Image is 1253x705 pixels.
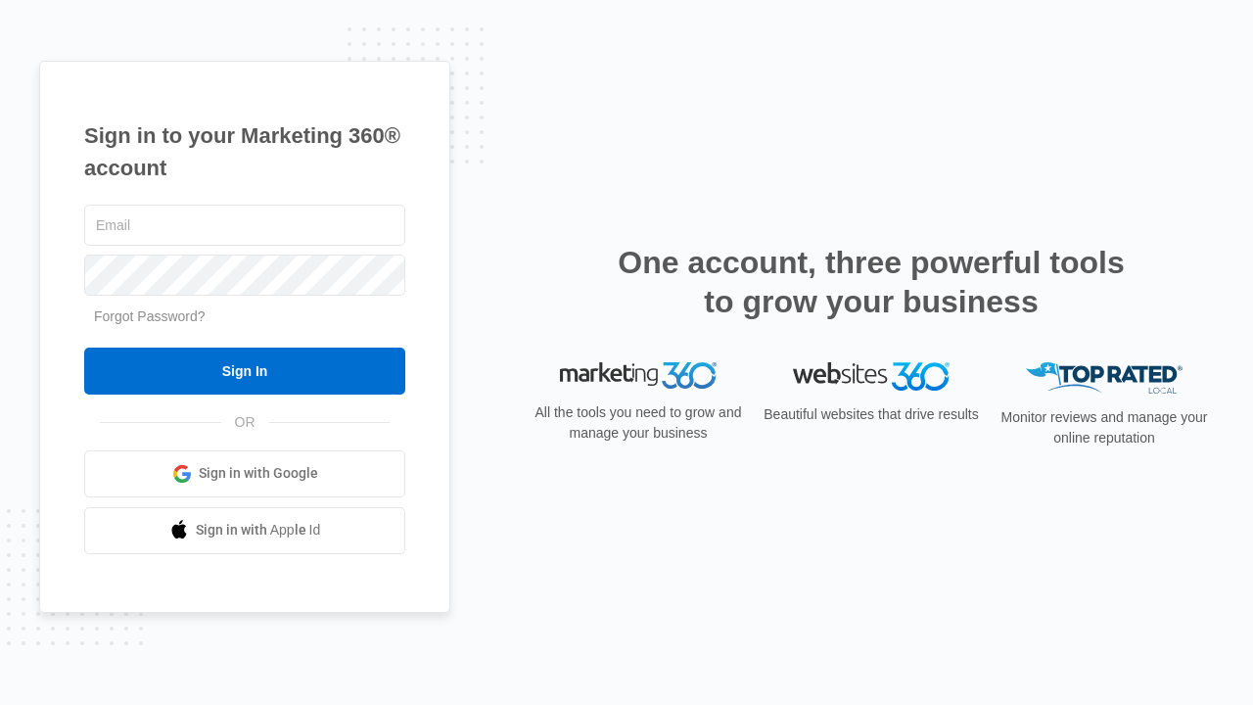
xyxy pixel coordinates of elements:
[196,520,321,540] span: Sign in with Apple Id
[560,362,717,390] img: Marketing 360
[84,119,405,184] h1: Sign in to your Marketing 360® account
[94,308,206,324] a: Forgot Password?
[995,407,1214,448] p: Monitor reviews and manage your online reputation
[84,450,405,497] a: Sign in with Google
[199,463,318,484] span: Sign in with Google
[762,404,981,425] p: Beautiful websites that drive results
[529,402,748,444] p: All the tools you need to grow and manage your business
[793,362,950,391] img: Websites 360
[84,348,405,395] input: Sign In
[1026,362,1183,395] img: Top Rated Local
[84,205,405,246] input: Email
[221,412,269,433] span: OR
[84,507,405,554] a: Sign in with Apple Id
[612,243,1131,321] h2: One account, three powerful tools to grow your business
